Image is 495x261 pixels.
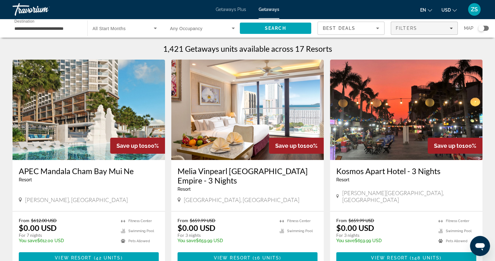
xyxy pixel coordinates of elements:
span: en [420,8,426,13]
a: Getaways [259,7,279,12]
span: Resort [178,187,191,192]
span: ZS [471,6,478,13]
span: Search [265,26,286,31]
span: Map [464,24,473,33]
img: Melia Vinpearl Nha Trang Empire - 3 Nights [171,60,324,160]
p: For 3 nights [336,232,432,238]
span: From [178,218,188,223]
p: $612.00 USD [19,238,115,243]
span: Best Deals [323,26,355,31]
span: View Resort [371,255,408,260]
span: Swimming Pool [287,229,313,233]
button: Change currency [441,5,457,14]
span: Save up to [434,142,462,149]
span: Save up to [275,142,303,149]
span: You save [336,238,355,243]
img: Kosmos Apart Hotel - 3 Nights [330,60,482,160]
span: You save [178,238,196,243]
div: 100% [428,138,482,154]
span: From [19,218,29,223]
div: 100% [110,138,165,154]
span: [PERSON_NAME], [GEOGRAPHIC_DATA] [25,196,128,203]
span: $659.99 USD [348,218,374,223]
span: Resort [336,177,349,182]
h1: 1,421 Getaways units available across 17 Resorts [163,44,332,53]
a: APEC Mandala Cham Bay Mui Ne [19,166,159,176]
span: $612.00 USD [31,218,57,223]
span: 148 units [412,255,440,260]
span: Resort [19,177,32,182]
span: From [336,218,347,223]
p: For 3 nights [178,232,273,238]
span: Filters [396,26,417,31]
span: Swimming Pool [446,229,472,233]
span: [PERSON_NAME][GEOGRAPHIC_DATA], [GEOGRAPHIC_DATA] [342,189,476,203]
span: All Start Months [93,26,126,31]
span: Save up to [116,142,145,149]
input: Select destination [14,25,79,32]
a: Travorium [13,1,75,18]
p: $659.99 USD [336,238,432,243]
mat-select: Sort by [323,24,379,32]
span: Fitness Center [287,219,311,223]
span: [GEOGRAPHIC_DATA], [GEOGRAPHIC_DATA] [184,196,299,203]
button: Search [240,23,312,34]
p: $659.99 USD [178,238,273,243]
a: Melia Vinpearl [GEOGRAPHIC_DATA] Empire - 3 Nights [178,166,317,185]
span: Pets Allowed [128,239,150,243]
span: $659.99 USD [190,218,215,223]
span: ( ) [408,255,441,260]
p: $0.00 USD [178,223,215,232]
span: Any Occupancy [170,26,203,31]
span: View Resort [214,255,251,260]
span: Pets Allowed [446,239,467,243]
span: ( ) [251,255,281,260]
span: USD [441,8,451,13]
span: Fitness Center [128,219,152,223]
p: For 7 nights [19,232,115,238]
span: ( ) [92,255,122,260]
p: $0.00 USD [336,223,374,232]
a: Getaways Plus [216,7,246,12]
a: Kosmos Apart Hotel - 3 Nights [336,166,476,176]
span: Swimming Pool [128,229,154,233]
button: Filters [391,22,458,35]
div: 100% [269,138,324,154]
img: APEC Mandala Cham Bay Mui Ne [13,60,165,160]
span: You save [19,238,37,243]
span: 42 units [96,255,121,260]
iframe: Кнопка запуска окна обмена сообщениями [470,236,490,256]
span: 16 units [255,255,279,260]
span: View Resort [55,255,92,260]
span: Fitness Center [446,219,469,223]
span: Destination [14,19,34,23]
button: User Menu [466,3,482,16]
button: Change language [420,5,432,14]
p: $0.00 USD [19,223,57,232]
